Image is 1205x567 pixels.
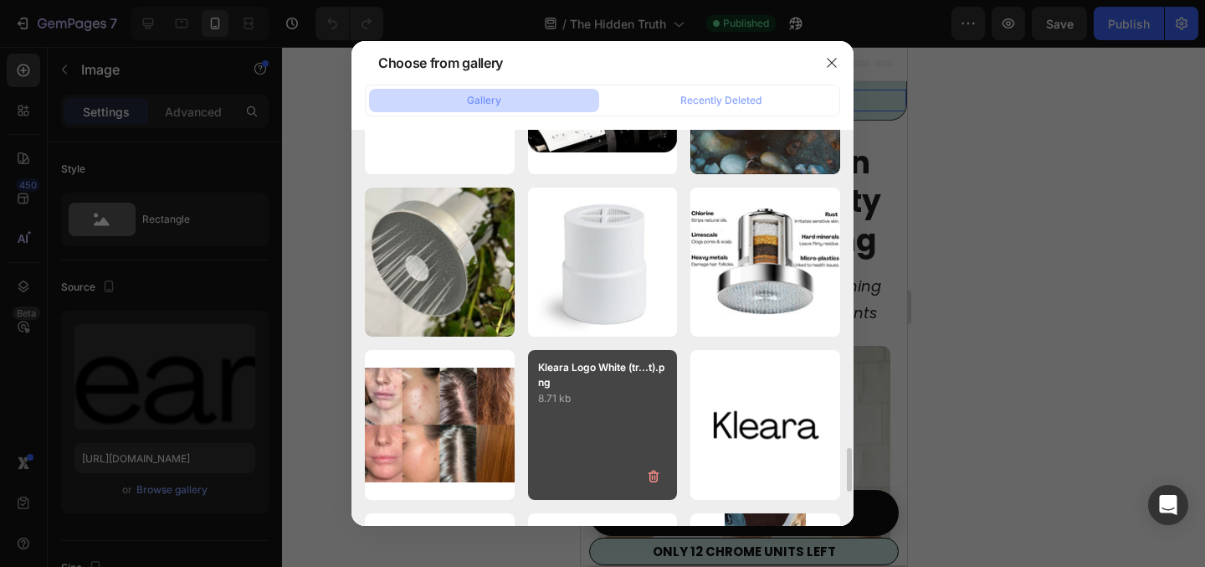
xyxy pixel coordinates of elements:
p: ONLY 12 CHROME UNITS LEFT [11,493,316,516]
button: Recently Deleted [606,89,836,112]
h2: How to stop your water from ruining your hair and skincare investments [17,224,310,282]
h2: The Real Reason Your $300 Beauty Routine is Failing [17,95,310,216]
div: Open Intercom Messenger [1148,485,1188,525]
img: image [690,350,840,500]
div: Recently Deleted [680,93,761,108]
button: Gallery [369,89,599,112]
a: 40% OFF - ENDS [DATE] [8,443,319,489]
img: image [365,188,515,338]
span: iPhone 13 Pro ( 390 px) [90,8,197,25]
img: image [365,368,515,482]
p: 8.71 kb [538,390,668,407]
div: Choose from gallery [378,53,503,73]
img: gempages_572648250075514080-41971ec0-49a7-4ec8-8f84-195a5da38f0b.png [126,43,201,64]
div: Gallery [467,93,501,108]
p: Kleara Logo White (tr...t).png [538,360,668,390]
img: image [690,209,840,315]
img: image [528,188,678,338]
p: 40% OFF - ENDS [DATE] [75,453,251,479]
img: gempages_572648250075514080-fa916257-db8f-42e4-945b-6014e078cb9d.webp [17,299,310,519]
